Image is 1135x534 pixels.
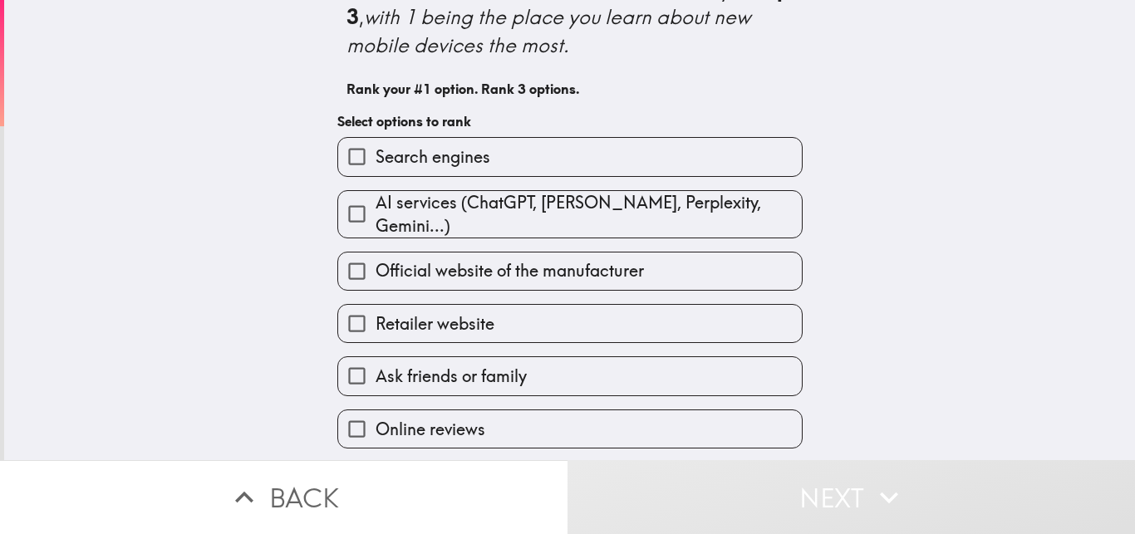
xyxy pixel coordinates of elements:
h6: Select options to rank [337,112,803,130]
span: Search engines [376,145,490,169]
h6: Rank your #1 option. Rank 3 options. [346,80,794,98]
span: Official website of the manufacturer [376,259,644,282]
button: Next [567,460,1135,534]
span: Online reviews [376,418,485,441]
span: AI services (ChatGPT, [PERSON_NAME], Perplexity, Gemini...) [376,191,802,238]
span: Retailer website [376,312,494,336]
button: Search engines [338,138,802,175]
button: Ask friends or family [338,357,802,394]
button: Retailer website [338,305,802,342]
button: AI services (ChatGPT, [PERSON_NAME], Perplexity, Gemini...) [338,191,802,238]
i: with 1 being the place you learn about new mobile devices the most. [346,4,755,57]
span: Ask friends or family [376,365,527,388]
button: Online reviews [338,410,802,448]
button: Official website of the manufacturer [338,252,802,290]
